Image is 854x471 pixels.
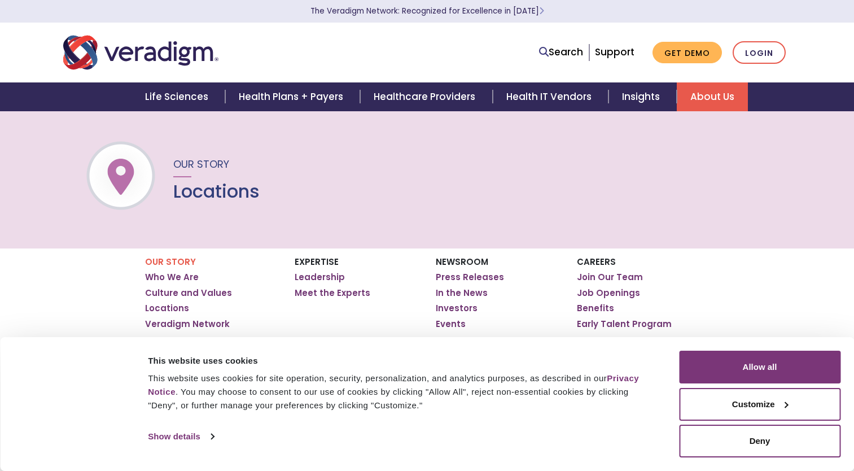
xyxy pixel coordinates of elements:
[436,272,504,283] a: Press Releases
[595,45,634,59] a: Support
[360,82,492,111] a: Healthcare Providers
[577,272,643,283] a: Join Our Team
[679,425,840,457] button: Deny
[148,428,213,445] a: Show details
[173,157,229,171] span: Our Story
[63,34,218,71] img: Veradigm logo
[295,287,370,299] a: Meet the Experts
[679,351,840,383] button: Allow all
[295,272,345,283] a: Leadership
[652,42,722,64] a: Get Demo
[225,82,360,111] a: Health Plans + Payers
[677,82,748,111] a: About Us
[132,82,225,111] a: Life Sciences
[436,287,488,299] a: In the News
[145,319,230,330] a: Veradigm Network
[679,388,840,421] button: Customize
[436,319,466,330] a: Events
[145,303,189,314] a: Locations
[145,287,232,299] a: Culture and Values
[539,6,544,16] span: Learn More
[577,319,672,330] a: Early Talent Program
[577,303,614,314] a: Benefits
[310,6,544,16] a: The Veradigm Network: Recognized for Excellence in [DATE]Learn More
[173,181,260,202] h1: Locations
[733,41,786,64] a: Login
[145,272,199,283] a: Who We Are
[493,82,608,111] a: Health IT Vendors
[148,372,654,412] div: This website uses cookies for site operation, security, personalization, and analytics purposes, ...
[577,287,640,299] a: Job Openings
[436,303,478,314] a: Investors
[608,82,677,111] a: Insights
[539,45,583,60] a: Search
[148,354,654,368] div: This website uses cookies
